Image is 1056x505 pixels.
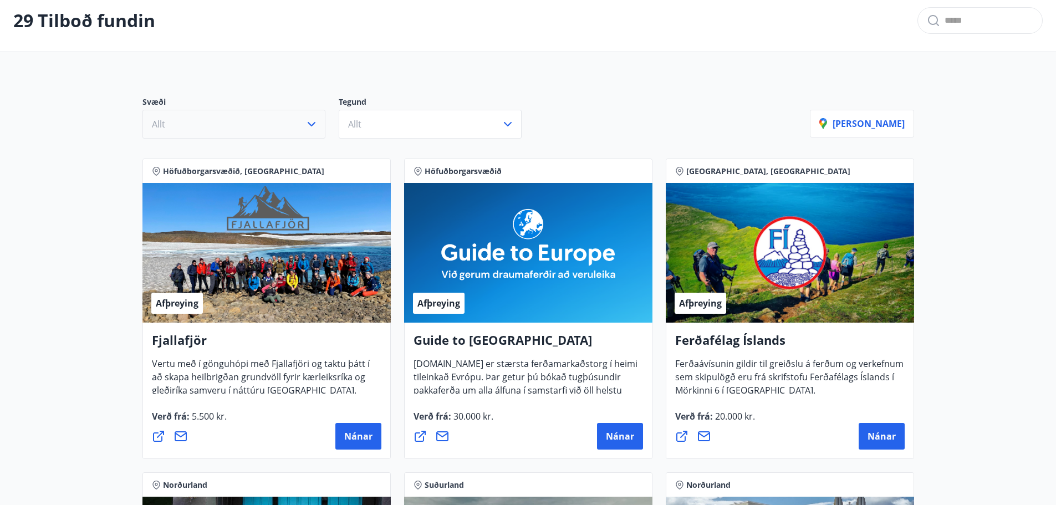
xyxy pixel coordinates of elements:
button: Allt [339,110,522,139]
button: Nánar [597,423,643,450]
span: Nánar [344,430,373,442]
span: Allt [152,118,165,130]
span: Höfuðborgarsvæðið [425,166,502,177]
button: Nánar [859,423,905,450]
span: Nánar [606,430,634,442]
span: Suðurland [425,480,464,491]
span: Verð frá : [414,410,493,431]
span: Norðurland [686,480,731,491]
span: 20.000 kr. [713,410,755,422]
span: Verð frá : [675,410,755,431]
p: Tegund [339,96,535,110]
button: Allt [142,110,325,139]
p: [PERSON_NAME] [819,118,905,130]
button: [PERSON_NAME] [810,110,914,137]
span: Nánar [868,430,896,442]
span: Afþreying [156,297,198,309]
span: Höfuðborgarsvæðið, [GEOGRAPHIC_DATA] [163,166,324,177]
span: Allt [348,118,361,130]
span: Ferðaávísunin gildir til greiðslu á ferðum og verkefnum sem skipulögð eru frá skrifstofu Ferðafél... [675,358,904,405]
span: Verð frá : [152,410,227,431]
span: Vertu með í gönguhópi með Fjallafjöri og taktu þátt í að skapa heilbrigðan grundvöll fyrir kærlei... [152,358,370,405]
p: Svæði [142,96,339,110]
span: Afþreying [417,297,460,309]
h4: Ferðafélag Íslands [675,331,905,357]
p: 29 Tilboð fundin [13,8,155,33]
button: Nánar [335,423,381,450]
span: [GEOGRAPHIC_DATA], [GEOGRAPHIC_DATA] [686,166,850,177]
h4: Guide to [GEOGRAPHIC_DATA] [414,331,643,357]
span: Norðurland [163,480,207,491]
span: 5.500 kr. [190,410,227,422]
span: 30.000 kr. [451,410,493,422]
h4: Fjallafjör [152,331,381,357]
span: [DOMAIN_NAME] er stærsta ferðamarkaðstorg í heimi tileinkað Evrópu. Þar getur þú bókað tugþúsundi... [414,358,637,432]
span: Afþreying [679,297,722,309]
